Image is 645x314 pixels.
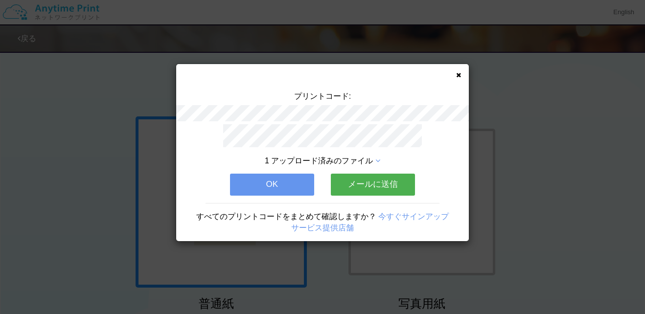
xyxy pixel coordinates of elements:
[294,92,351,100] span: プリントコード:
[230,174,314,195] button: OK
[291,224,354,232] a: サービス提供店舗
[196,212,376,221] span: すべてのプリントコードをまとめて確認しますか？
[265,157,373,165] span: 1 アップロード済みのファイル
[378,212,449,221] a: 今すぐサインアップ
[331,174,415,195] button: メールに送信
